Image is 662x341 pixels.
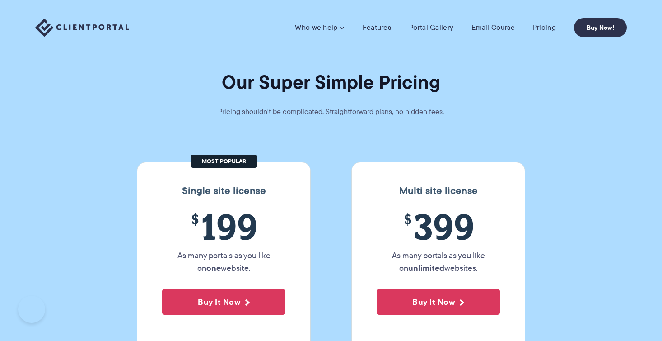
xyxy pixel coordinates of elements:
[146,185,301,197] h3: Single site license
[409,23,453,32] a: Portal Gallery
[377,206,500,247] span: 399
[162,289,285,315] button: Buy It Now
[377,249,500,275] p: As many portals as you like on websites.
[574,18,627,37] a: Buy Now!
[361,185,516,197] h3: Multi site license
[295,23,344,32] a: Who we help
[377,289,500,315] button: Buy It Now
[533,23,556,32] a: Pricing
[196,105,466,118] p: Pricing shouldn't be complicated. Straightforward plans, no hidden fees.
[162,206,285,247] span: 199
[162,249,285,275] p: As many portals as you like on website.
[18,296,45,323] iframe: Toggle Customer Support
[363,23,391,32] a: Features
[471,23,515,32] a: Email Course
[206,262,221,274] strong: one
[408,262,444,274] strong: unlimited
